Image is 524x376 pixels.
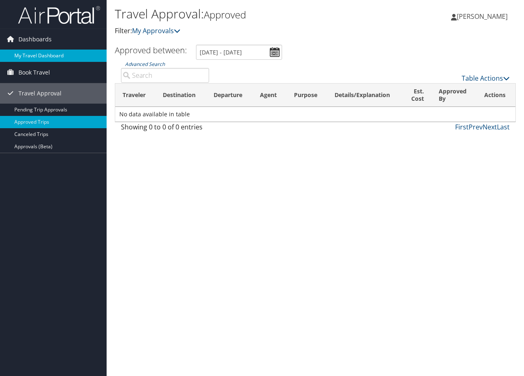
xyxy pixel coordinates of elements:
[469,122,483,131] a: Prev
[155,84,206,107] th: Destination: activate to sort column ascending
[455,122,469,131] a: First
[121,122,209,136] div: Showing 0 to 0 of 0 entries
[115,84,155,107] th: Traveler: activate to sort column ascending
[253,84,286,107] th: Agent
[18,5,100,25] img: airportal-logo.png
[125,61,165,68] a: Advanced Search
[462,74,510,83] a: Table Actions
[204,8,246,21] small: Approved
[115,107,515,122] td: No data available in table
[115,45,187,56] h3: Approved between:
[196,45,282,60] input: [DATE] - [DATE]
[115,26,382,36] p: Filter:
[121,68,209,83] input: Advanced Search
[287,84,327,107] th: Purpose
[132,26,180,35] a: My Approvals
[431,84,477,107] th: Approved By: activate to sort column ascending
[457,12,508,21] span: [PERSON_NAME]
[402,84,431,107] th: Est. Cost: activate to sort column ascending
[18,83,62,104] span: Travel Approval
[206,84,253,107] th: Departure: activate to sort column ascending
[483,122,497,131] a: Next
[477,84,515,107] th: Actions
[115,5,382,23] h1: Travel Approval:
[18,62,50,83] span: Book Travel
[18,29,52,50] span: Dashboards
[497,122,510,131] a: Last
[327,84,402,107] th: Details/Explanation
[451,4,516,29] a: [PERSON_NAME]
